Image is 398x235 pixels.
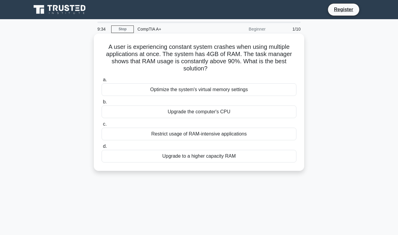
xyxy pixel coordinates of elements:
a: Register [330,6,357,13]
div: CompTIA A+ [134,23,216,35]
span: d. [103,144,107,149]
div: Optimize the system's virtual memory settings [102,83,296,96]
div: 9:34 [94,23,111,35]
a: Stop [111,25,134,33]
div: Upgrade the computer's CPU [102,106,296,118]
span: a. [103,77,107,82]
div: Restrict usage of RAM-intensive applications [102,128,296,140]
span: c. [103,121,106,126]
div: 1/10 [269,23,304,35]
h5: A user is experiencing constant system crashes when using multiple applications at once. The syst... [101,43,297,73]
span: b. [103,99,107,104]
div: Upgrade to a higher capacity RAM [102,150,296,162]
div: Beginner [216,23,269,35]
